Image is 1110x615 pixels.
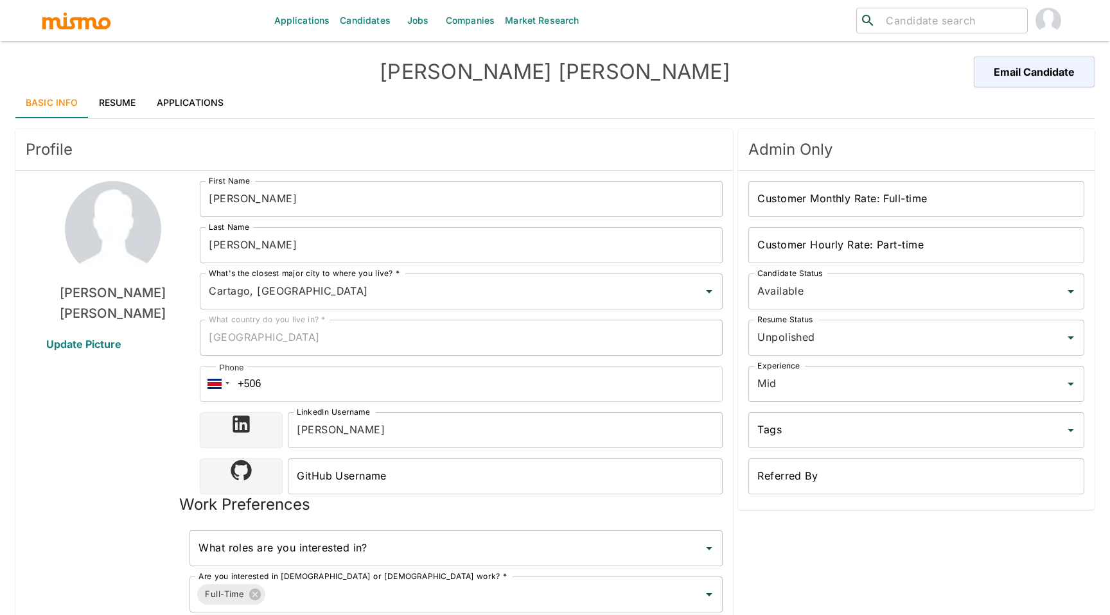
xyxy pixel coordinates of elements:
div: Costa Rica: + 506 [200,366,233,402]
button: Open [1062,421,1080,439]
label: Candidate Status [757,268,822,279]
label: Resume Status [757,314,813,325]
button: Open [700,539,718,557]
img: Paola Pacheco [1035,8,1061,33]
button: Open [700,585,718,603]
button: Open [1062,282,1080,300]
label: What country do you live in? * [209,314,326,325]
label: First Name [209,175,250,186]
label: LinkedIn Username [297,406,370,417]
input: Candidate search [881,12,1022,30]
span: Profile [26,139,723,160]
button: Email Candidate [974,56,1095,87]
a: Applications [146,87,234,118]
input: 1 (702) 123-4567 [200,366,723,402]
label: Are you interested in [DEMOGRAPHIC_DATA] or [DEMOGRAPHIC_DATA] work? * [198,571,507,582]
img: logo [41,11,112,30]
label: Experience [757,360,800,371]
h4: [PERSON_NAME] [PERSON_NAME] [285,59,825,85]
span: Admin Only [748,139,1084,160]
div: Full-Time [197,584,265,605]
label: Last Name [209,221,249,232]
button: Open [1062,329,1080,347]
span: Update Picture [31,329,137,359]
a: Resume [89,87,146,118]
a: Basic Info [15,87,89,118]
img: Edgar Hidalgo Barrientos [65,181,161,277]
button: Open [1062,375,1080,393]
div: Phone [216,361,247,374]
button: Open [700,282,718,300]
h5: Work Preferences [179,494,310,515]
span: Full-Time [197,587,252,602]
h6: [PERSON_NAME] [PERSON_NAME] [26,282,200,324]
label: What's the closest major city to where you live? * [209,268,400,279]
